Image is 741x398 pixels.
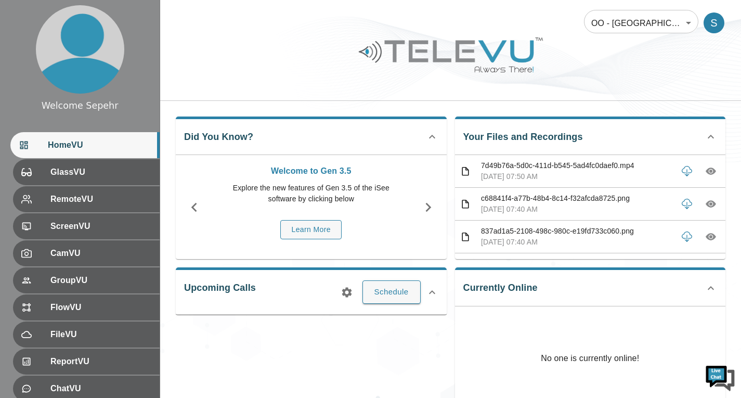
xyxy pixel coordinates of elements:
p: 837ad1a5-2108-498c-980c-e19fd733c060.png [481,226,672,237]
div: HomeVU [10,132,160,158]
div: CamVU [13,240,160,266]
span: GroupVU [50,274,151,287]
div: GlassVU [13,159,160,185]
p: [DATE] 07:40 AM [481,204,672,215]
span: CamVU [50,247,151,260]
button: Schedule [362,280,421,303]
span: GlassVU [50,166,151,178]
span: ChatVU [50,382,151,395]
img: Chat Widget [705,362,736,393]
p: c68841f4-a77b-48b4-8c14-f32afcda8725.png [481,193,672,204]
p: Welcome to Gen 3.5 [218,165,405,177]
span: FlowVU [50,301,151,314]
p: Explore the new features of Gen 3.5 of the iSee software by clicking below [218,183,405,204]
span: RemoteVU [50,193,151,206]
span: FileVU [50,328,151,341]
div: FlowVU [13,294,160,320]
p: [DATE] 07:50 AM [481,171,672,182]
div: Welcome Sepehr [42,99,119,112]
img: Logo [357,33,544,76]
div: RemoteVU [13,186,160,212]
span: HomeVU [48,139,151,151]
p: 14549e7d-aba7-4384-a0dc-61bfb9e1a823.png [481,259,672,269]
p: [DATE] 07:40 AM [481,237,672,248]
p: 7d49b76a-5d0c-411d-b545-5ad4fc0daef0.mp4 [481,160,672,171]
div: GroupVU [13,267,160,293]
div: S [704,12,724,33]
img: profile.png [36,5,124,94]
div: ScreenVU [13,213,160,239]
span: ScreenVU [50,220,151,233]
div: ReportVU [13,349,160,375]
span: ReportVU [50,355,151,368]
button: Learn More [280,220,342,239]
div: OO - [GEOGRAPHIC_DATA] - [PERSON_NAME] [584,8,698,37]
div: FileVU [13,322,160,348]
